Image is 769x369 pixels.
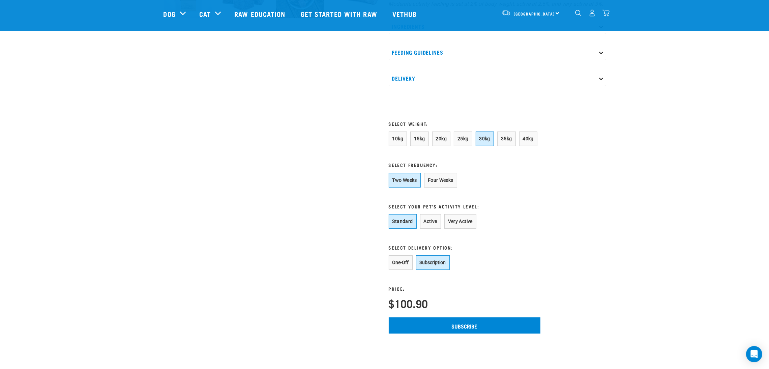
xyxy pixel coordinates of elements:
h3: Select Weight: [389,121,540,126]
h3: Select Frequency: [389,162,540,167]
img: home-icon-1@2x.png [575,10,582,16]
a: Cat [199,9,211,19]
h3: Select Your Pet's Activity Level: [389,204,540,209]
button: 25kg [454,132,472,146]
button: Standard [389,214,417,229]
span: 30kg [479,136,491,141]
span: 15kg [414,136,425,141]
img: home-icon@2x.png [602,9,610,17]
img: user.png [589,9,596,17]
button: 15kg [410,132,429,146]
p: Feeding Guidelines [389,45,606,60]
span: 25kg [457,136,469,141]
img: van-moving.png [502,10,511,16]
a: Vethub [386,0,425,27]
button: Active [420,214,441,229]
h3: Price: [389,286,428,291]
div: Open Intercom Messenger [746,346,762,362]
button: 20kg [432,132,451,146]
button: Subscription [416,255,450,270]
button: One-Off [389,255,413,270]
span: [GEOGRAPHIC_DATA] [514,12,555,15]
button: 40kg [519,132,538,146]
h3: Select Delivery Option: [389,245,540,250]
button: Very Active [444,214,476,229]
a: Raw Education [228,0,294,27]
button: 35kg [497,132,516,146]
button: 30kg [476,132,494,146]
p: Delivery [389,71,606,86]
button: Two Weeks [389,173,421,188]
span: 20kg [436,136,447,141]
h4: $100.90 [389,297,428,309]
span: 35kg [501,136,512,141]
button: Four Weeks [424,173,457,188]
a: Get started with Raw [294,0,386,27]
span: 10kg [392,136,404,141]
a: Dog [164,9,176,19]
span: 40kg [523,136,534,141]
button: 10kg [389,132,407,146]
input: Subscribe [389,317,540,334]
